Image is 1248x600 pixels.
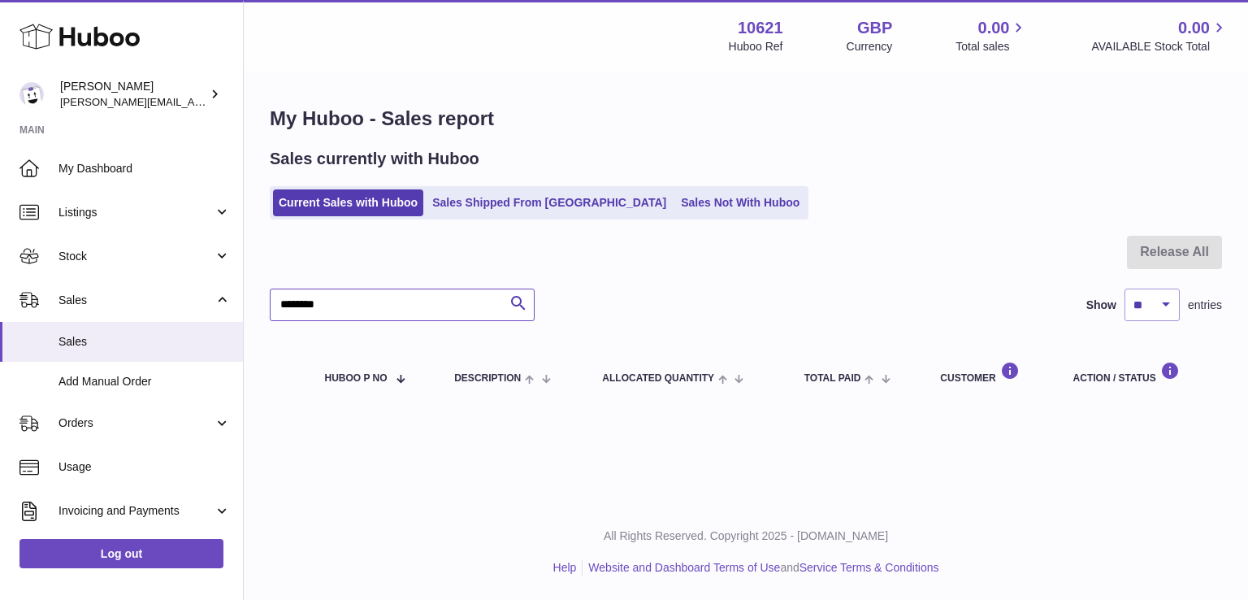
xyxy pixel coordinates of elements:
[847,39,893,54] div: Currency
[1091,17,1228,54] a: 0.00 AVAILABLE Stock Total
[58,334,231,350] span: Sales
[955,17,1028,54] a: 0.00 Total sales
[58,161,231,176] span: My Dashboard
[588,561,780,574] a: Website and Dashboard Terms of Use
[799,561,939,574] a: Service Terms & Conditions
[270,148,479,170] h2: Sales currently with Huboo
[58,503,214,519] span: Invoicing and Payments
[955,39,1028,54] span: Total sales
[553,561,577,574] a: Help
[675,189,805,216] a: Sales Not With Huboo
[427,189,672,216] a: Sales Shipped From [GEOGRAPHIC_DATA]
[1188,298,1222,313] span: entries
[58,205,214,220] span: Listings
[857,17,892,39] strong: GBP
[58,459,231,475] span: Usage
[1091,39,1228,54] span: AVAILABLE Stock Total
[978,17,1010,39] span: 0.00
[602,373,714,384] span: ALLOCATED Quantity
[729,39,783,54] div: Huboo Ref
[270,106,1222,132] h1: My Huboo - Sales report
[273,189,423,216] a: Current Sales with Huboo
[325,373,388,384] span: Huboo P no
[738,17,783,39] strong: 10621
[804,373,861,384] span: Total paid
[58,374,231,389] span: Add Manual Order
[58,293,214,308] span: Sales
[583,560,938,576] li: and
[60,79,206,110] div: [PERSON_NAME]
[454,373,521,384] span: Description
[1086,298,1116,313] label: Show
[1178,17,1210,39] span: 0.00
[58,249,214,264] span: Stock
[940,362,1040,384] div: Customer
[19,82,44,107] img: steven@scoreapp.com
[60,95,326,108] span: [PERSON_NAME][EMAIL_ADDRESS][DOMAIN_NAME]
[257,528,1235,544] p: All Rights Reserved. Copyright 2025 - [DOMAIN_NAME]
[1073,362,1206,384] div: Action / Status
[58,415,214,431] span: Orders
[19,539,223,568] a: Log out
